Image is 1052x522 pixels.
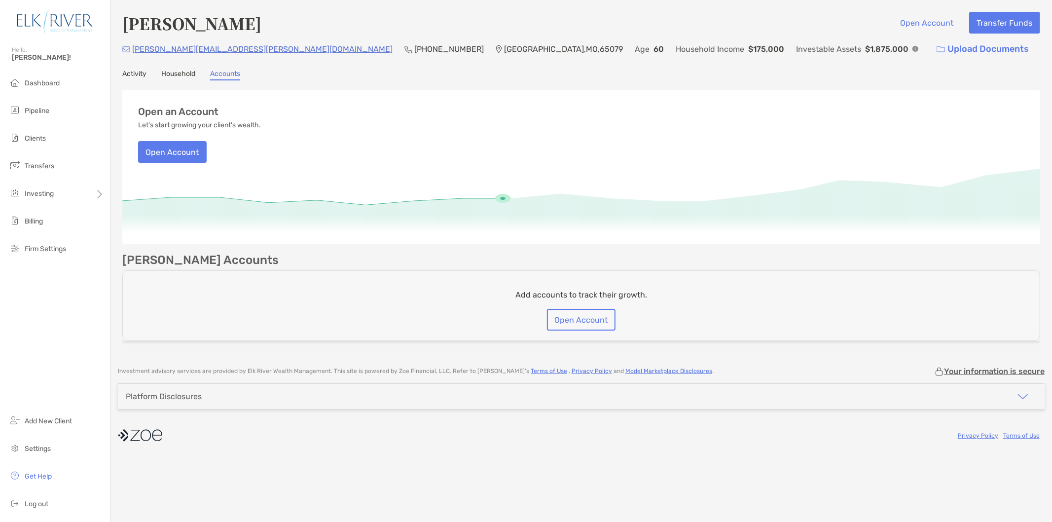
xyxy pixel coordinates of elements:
[9,470,21,482] img: get-help icon
[796,43,861,55] p: Investable Assets
[9,242,21,254] img: firm-settings icon
[9,76,21,88] img: dashboard icon
[572,368,612,374] a: Privacy Policy
[9,104,21,116] img: pipeline icon
[25,245,66,253] span: Firm Settings
[25,162,54,170] span: Transfers
[635,43,650,55] p: Age
[25,107,49,115] span: Pipeline
[9,414,21,426] img: add_new_client icon
[122,70,146,80] a: Activity
[912,46,918,52] img: Info Icon
[25,189,54,198] span: Investing
[515,289,647,301] p: Add accounts to track their growth.
[138,106,218,117] h3: Open an Account
[210,70,240,80] a: Accounts
[25,472,52,481] span: Get Help
[25,500,48,508] span: Log out
[9,442,21,454] img: settings icon
[930,38,1035,60] a: Upload Documents
[25,417,72,425] span: Add New Client
[161,70,195,80] a: Household
[653,43,664,55] p: 60
[748,43,784,55] p: $175,000
[118,368,714,375] p: Investment advisory services are provided by Elk River Wealth Management . This site is powered b...
[1003,432,1040,439] a: Terms of Use
[132,43,393,55] p: [PERSON_NAME][EMAIL_ADDRESS][PERSON_NAME][DOMAIN_NAME]
[9,159,21,171] img: transfers icon
[25,79,60,87] span: Dashboard
[122,254,279,266] p: [PERSON_NAME] Accounts
[893,12,961,34] button: Open Account
[9,187,21,199] img: investing icon
[9,497,21,509] img: logout icon
[937,46,945,53] img: button icon
[1017,391,1029,403] img: icon arrow
[122,12,261,35] h4: [PERSON_NAME]
[969,12,1040,34] button: Transfer Funds
[531,368,567,374] a: Terms of Use
[138,141,207,163] button: Open Account
[944,367,1045,376] p: Your information is secure
[504,43,623,55] p: [GEOGRAPHIC_DATA] , MO , 65079
[625,368,712,374] a: Model Marketplace Disclosures
[25,134,46,143] span: Clients
[12,53,104,62] span: [PERSON_NAME]!
[676,43,744,55] p: Household Income
[547,309,616,331] button: Open Account
[958,432,998,439] a: Privacy Policy
[865,43,908,55] p: $1,875,000
[12,4,98,39] img: Zoe Logo
[25,445,51,453] span: Settings
[496,45,502,53] img: Location Icon
[138,121,261,129] p: Let's start growing your client's wealth.
[9,132,21,144] img: clients icon
[414,43,484,55] p: [PHONE_NUMBER]
[9,215,21,226] img: billing icon
[118,424,162,447] img: company logo
[126,392,202,401] div: Platform Disclosures
[122,46,130,52] img: Email Icon
[404,45,412,53] img: Phone Icon
[25,217,43,225] span: Billing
